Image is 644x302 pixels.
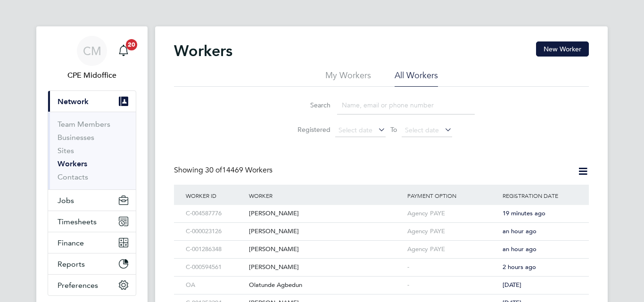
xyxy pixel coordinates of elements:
[58,238,84,247] span: Finance
[247,223,405,240] div: [PERSON_NAME]
[83,45,101,57] span: CM
[58,281,98,290] span: Preferences
[58,260,85,269] span: Reports
[503,263,536,271] span: 2 hours ago
[183,204,579,212] a: C-004587776[PERSON_NAME]Agency PAYE19 minutes ago
[503,227,537,235] span: an hour ago
[405,259,500,276] div: -
[183,276,579,284] a: OAOlatunde Agbedun-[DATE]
[183,294,579,302] a: C-001253294[PERSON_NAME]-[DATE]
[58,159,87,168] a: Workers
[503,209,545,217] span: 19 minutes ago
[339,126,372,134] span: Select date
[205,165,272,175] span: 14469 Workers
[183,223,247,240] div: C-000023126
[325,70,371,87] li: My Workers
[183,222,579,230] a: C-000023126[PERSON_NAME]Agency PAYEan hour ago
[58,196,74,205] span: Jobs
[58,120,110,129] a: Team Members
[183,205,247,222] div: C-004587776
[58,97,89,106] span: Network
[183,277,247,294] div: OA
[288,101,330,109] label: Search
[48,253,136,274] button: Reports
[58,172,88,181] a: Contacts
[58,217,97,226] span: Timesheets
[58,146,74,155] a: Sites
[247,185,405,206] div: Worker
[126,39,137,50] span: 20
[405,277,500,294] div: -
[48,112,136,189] div: Network
[48,91,136,112] button: Network
[405,241,500,258] div: Agency PAYE
[247,241,405,258] div: [PERSON_NAME]
[48,232,136,253] button: Finance
[288,125,330,134] label: Registered
[500,185,579,206] div: Registration Date
[503,281,521,289] span: [DATE]
[174,41,232,60] h2: Workers
[405,223,500,240] div: Agency PAYE
[247,259,405,276] div: [PERSON_NAME]
[388,123,400,136] span: To
[48,275,136,295] button: Preferences
[405,126,439,134] span: Select date
[183,241,247,258] div: C-001286348
[405,185,500,206] div: Payment Option
[405,205,500,222] div: Agency PAYE
[174,165,274,175] div: Showing
[48,211,136,232] button: Timesheets
[337,96,475,114] input: Name, email or phone number
[114,36,133,66] a: 20
[503,245,537,253] span: an hour ago
[48,70,136,81] span: CPE Midoffice
[183,258,579,266] a: C-000594561[PERSON_NAME]-2 hours ago
[395,70,438,87] li: All Workers
[205,165,222,175] span: 30 of
[536,41,589,57] button: New Worker
[247,205,405,222] div: [PERSON_NAME]
[183,185,247,206] div: Worker ID
[183,240,579,248] a: C-001286348[PERSON_NAME]Agency PAYEan hour ago
[48,36,136,81] a: CMCPE Midoffice
[183,259,247,276] div: C-000594561
[58,133,94,142] a: Businesses
[48,190,136,211] button: Jobs
[247,277,405,294] div: Olatunde Agbedun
